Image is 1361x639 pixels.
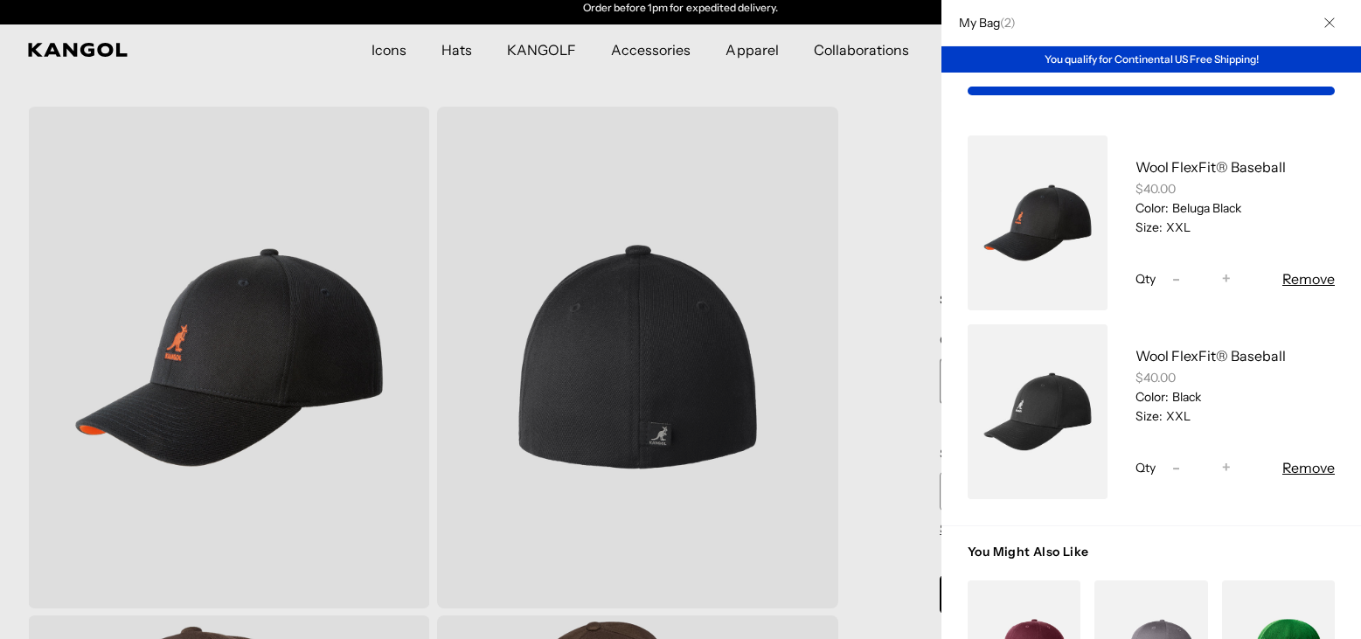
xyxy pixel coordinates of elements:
[1135,158,1286,176] a: Wool FlexFit® Baseball
[1135,271,1156,287] span: Qty
[1135,347,1286,365] a: Wool FlexFit® Baseball
[1000,15,1016,31] span: ( )
[1172,267,1180,291] span: -
[1163,457,1189,478] button: -
[1169,200,1241,216] dd: Beluga Black
[1222,267,1231,291] span: +
[1135,408,1163,424] dt: Size:
[1189,457,1213,478] input: Quantity for Wool FlexFit® Baseball
[968,544,1335,580] h3: You Might Also Like
[1172,456,1180,480] span: -
[1213,268,1239,289] button: +
[1163,268,1189,289] button: -
[950,15,1016,31] h2: My Bag
[1135,370,1335,385] div: $40.00
[1135,181,1335,197] div: $40.00
[1189,268,1213,289] input: Quantity for Wool FlexFit® Baseball
[1222,456,1231,480] span: +
[1163,219,1191,235] dd: XXL
[1282,457,1335,478] button: Remove Wool FlexFit® Baseball - Black / XXL
[1213,457,1239,478] button: +
[1163,408,1191,424] dd: XXL
[1135,460,1156,476] span: Qty
[1004,15,1010,31] span: 2
[1169,389,1201,405] dd: Black
[1135,389,1169,405] dt: Color:
[1135,200,1169,216] dt: Color:
[1282,268,1335,289] button: Remove Wool FlexFit® Baseball - Beluga Black / XXL
[1135,219,1163,235] dt: Size:
[941,46,1361,73] div: You qualify for Continental US Free Shipping!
